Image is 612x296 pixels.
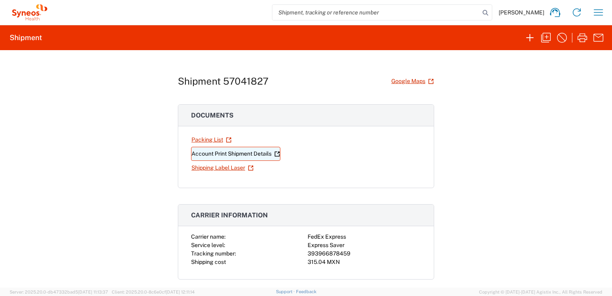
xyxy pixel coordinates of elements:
[191,211,268,219] span: Carrier information
[112,290,195,294] span: Client: 2025.20.0-8c6e0cf
[191,242,225,248] span: Service level:
[191,133,232,147] a: Packing List
[10,33,42,43] h2: Shipment
[178,75,268,87] h1: Shipment 57041827
[10,290,108,294] span: Server: 2025.20.0-db47332bad5
[191,233,225,240] span: Carrier name:
[308,241,421,249] div: Express Saver
[272,5,480,20] input: Shipment, tracking or reference number
[191,161,254,175] a: Shipping Label Laser
[499,9,544,16] span: [PERSON_NAME]
[308,258,421,266] div: 315.04 MXN
[391,74,434,88] a: Google Maps
[308,233,421,241] div: FedEx Express
[166,290,195,294] span: [DATE] 12:11:14
[479,288,602,296] span: Copyright © [DATE]-[DATE] Agistix Inc., All Rights Reserved
[191,147,280,161] a: Account Print Shipment Details
[276,289,296,294] a: Support
[191,250,236,257] span: Tracking number:
[308,249,421,258] div: 393966878459
[191,259,226,265] span: Shipping cost
[296,289,316,294] a: Feedback
[78,290,108,294] span: [DATE] 11:13:37
[191,112,234,119] span: Documents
